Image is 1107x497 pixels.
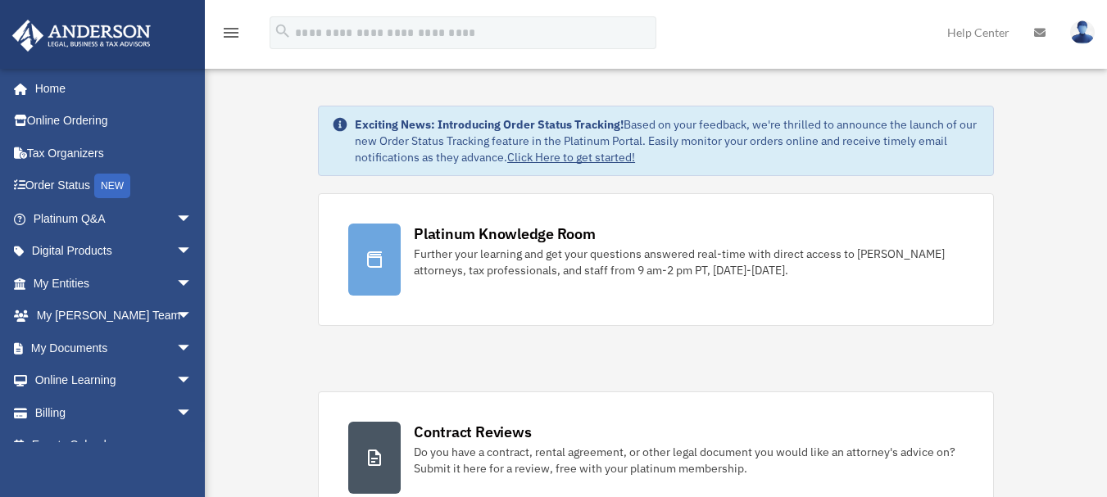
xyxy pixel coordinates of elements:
[11,169,217,203] a: Order StatusNEW
[176,235,209,269] span: arrow_drop_down
[11,429,217,462] a: Events Calendar
[11,72,209,105] a: Home
[221,29,241,43] a: menu
[7,20,156,52] img: Anderson Advisors Platinum Portal
[11,332,217,364] a: My Documentsarrow_drop_down
[11,300,217,332] a: My [PERSON_NAME] Teamarrow_drop_down
[94,174,130,198] div: NEW
[176,364,209,398] span: arrow_drop_down
[11,202,217,235] a: Platinum Q&Aarrow_drop_down
[414,246,964,278] div: Further your learning and get your questions answered real-time with direct access to [PERSON_NAM...
[318,193,994,326] a: Platinum Knowledge Room Further your learning and get your questions answered real-time with dire...
[11,105,217,138] a: Online Ordering
[176,202,209,236] span: arrow_drop_down
[11,137,217,169] a: Tax Organizers
[176,300,209,333] span: arrow_drop_down
[176,267,209,300] span: arrow_drop_down
[274,22,292,40] i: search
[355,116,980,165] div: Based on your feedback, we're thrilled to announce the launch of our new Order Status Tracking fe...
[221,23,241,43] i: menu
[414,224,596,244] div: Platinum Knowledge Room
[507,150,635,165] a: Click Here to get started!
[11,364,217,397] a: Online Learningarrow_drop_down
[355,117,624,132] strong: Exciting News: Introducing Order Status Tracking!
[1070,20,1095,44] img: User Pic
[176,332,209,365] span: arrow_drop_down
[414,422,531,442] div: Contract Reviews
[11,235,217,268] a: Digital Productsarrow_drop_down
[11,267,217,300] a: My Entitiesarrow_drop_down
[11,396,217,429] a: Billingarrow_drop_down
[176,396,209,430] span: arrow_drop_down
[414,444,964,477] div: Do you have a contract, rental agreement, or other legal document you would like an attorney's ad...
